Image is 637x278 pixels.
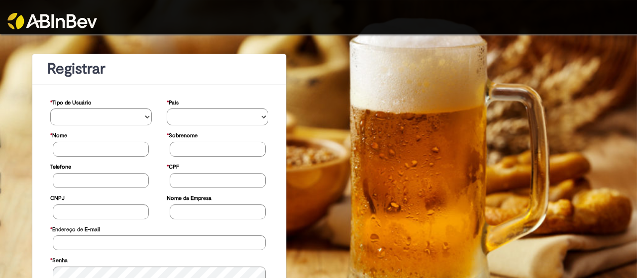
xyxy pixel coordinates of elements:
label: CNPJ [50,190,65,204]
label: Sobrenome [167,127,198,142]
h1: Registrar [47,61,271,77]
label: Tipo de Usuário [50,94,92,109]
label: Nome [50,127,67,142]
label: Telefone [50,159,71,173]
label: CPF [167,159,179,173]
label: Senha [50,252,68,267]
label: Endereço de E-mail [50,221,100,236]
label: Nome da Empresa [167,190,212,204]
label: País [167,94,179,109]
img: ABInbev-white.png [7,13,97,29]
